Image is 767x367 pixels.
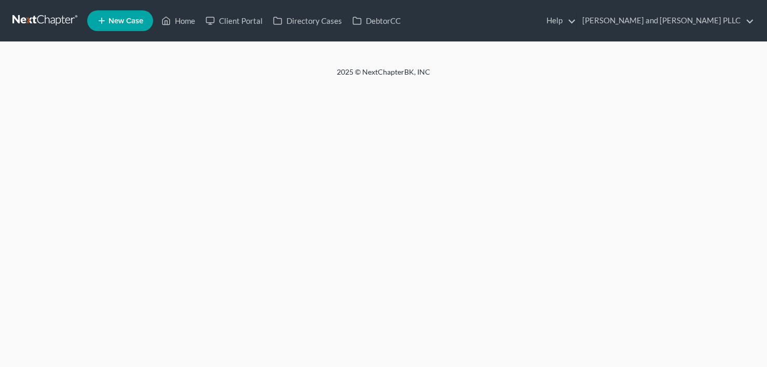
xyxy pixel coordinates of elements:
a: DebtorCC [347,11,406,30]
a: Help [541,11,576,30]
a: Directory Cases [268,11,347,30]
div: 2025 © NextChapterBK, INC [88,67,679,86]
a: [PERSON_NAME] and [PERSON_NAME] PLLC [577,11,754,30]
a: Client Portal [200,11,268,30]
a: Home [156,11,200,30]
new-legal-case-button: New Case [87,10,153,31]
